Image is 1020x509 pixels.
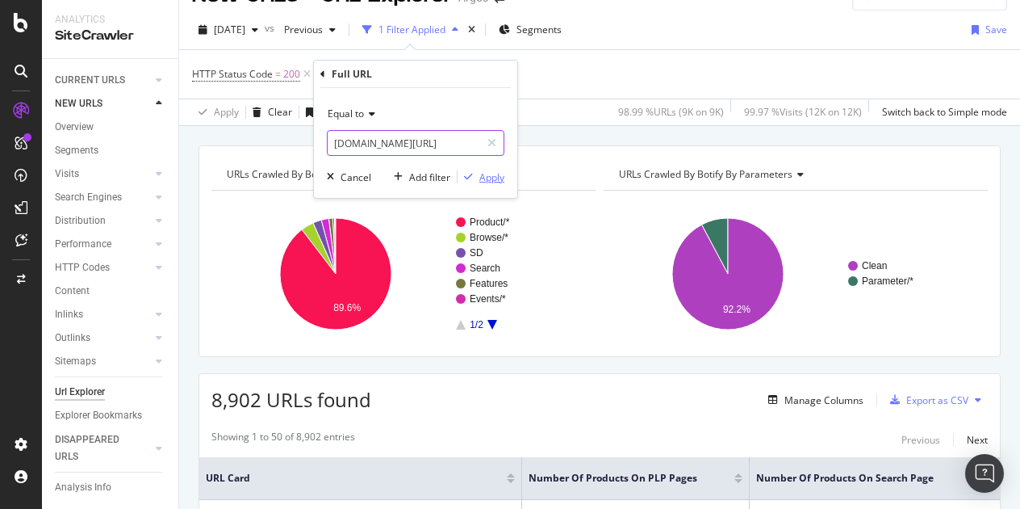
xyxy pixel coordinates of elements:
button: Previous [901,430,940,449]
a: CURRENT URLS [55,72,151,89]
div: Full URL [332,67,372,81]
a: Analysis Info [55,479,167,496]
text: SD [470,247,483,259]
svg: A chart. [604,204,982,344]
span: Number of products on PLP pages [529,471,710,486]
div: DISAPPEARED URLS [55,431,136,465]
div: Open Intercom Messenger [965,454,1004,493]
span: URL Card [206,471,503,486]
div: HTTP Codes [55,259,110,276]
div: times [465,22,479,38]
div: 99.97 % Visits ( 12K on 12K ) [744,105,862,119]
svg: A chart. [211,204,590,344]
text: Browse/* [470,232,508,243]
div: Inlinks [55,306,83,323]
div: Search Engines [55,189,122,206]
div: Clear [268,105,292,119]
div: Cancel [341,170,371,184]
div: Overview [55,119,94,136]
a: Distribution [55,212,151,229]
div: Content [55,283,90,300]
text: 1/2 [470,319,483,330]
div: Next [967,433,988,447]
a: Url Explorer [55,384,167,401]
button: Manage Columns [762,390,863,410]
text: Parameter/* [862,276,913,287]
div: Segments [55,142,98,159]
a: Segments [55,142,167,159]
a: Overview [55,119,167,136]
h4: URLs Crawled By Botify By pagetype [224,162,581,187]
button: [DATE] [192,17,265,43]
text: Events/* [470,293,506,305]
span: URLs Crawled By Botify By pagetype [227,167,389,181]
button: Clear [246,99,292,125]
div: Export as CSV [906,393,968,407]
div: Url Explorer [55,384,105,401]
div: Apply [479,170,504,184]
a: Outlinks [55,330,151,347]
button: Segments [492,17,568,43]
a: Sitemaps [55,353,151,370]
span: 200 [283,63,300,86]
a: Explorer Bookmarks [55,407,167,424]
text: Product/* [470,217,510,228]
button: Previous [278,17,342,43]
div: Manage Columns [784,393,863,407]
div: Add filter [409,170,450,184]
span: = [275,67,281,81]
button: Switch back to Simple mode [876,99,1007,125]
text: 92.2% [723,304,750,315]
a: Inlinks [55,306,151,323]
a: Search Engines [55,189,151,206]
div: NEW URLS [55,95,102,112]
button: Save [965,17,1007,43]
div: Visits [55,166,79,183]
span: 2025 Sep. 10th [214,23,245,36]
text: 89.6% [333,302,361,313]
div: Sitemaps [55,353,96,370]
div: Analysis Info [55,479,111,496]
div: CURRENT URLS [55,72,125,89]
button: Export as CSV [884,387,968,413]
button: Apply [458,169,504,185]
span: URLs Crawled By Botify By parameters [619,167,792,181]
span: vs [265,21,278,35]
div: SiteCrawler [55,27,165,45]
text: Search [470,263,500,274]
button: Add filter [387,169,450,185]
text: Clean [862,260,887,271]
a: DISAPPEARED URLS [55,431,151,465]
h4: URLs Crawled By Botify By parameters [616,162,973,187]
text: Features [470,278,508,289]
a: Performance [55,236,151,253]
a: Content [55,283,167,300]
a: Visits [55,166,151,183]
a: NEW URLS [55,95,151,112]
a: HTTP Codes [55,259,151,276]
button: 1 Filter Applied [356,17,465,43]
div: Analytics [55,13,165,27]
div: Switch back to Simple mode [882,105,1007,119]
div: Performance [55,236,111,253]
div: Distribution [55,212,106,229]
div: Explorer Bookmarks [55,407,142,424]
span: 8,902 URLs found [211,386,371,413]
span: Previous [278,23,323,36]
span: Segments [516,23,562,36]
button: Apply [192,99,239,125]
div: Previous [901,433,940,447]
div: Save [985,23,1007,36]
span: Equal to [328,107,364,120]
div: Showing 1 to 50 of 8,902 entries [211,430,355,449]
span: Number of products on search page [756,471,961,486]
div: 1 Filter Applied [378,23,445,36]
span: HTTP Status Code [192,67,273,81]
button: Save [299,99,341,125]
div: 98.99 % URLs ( 9K on 9K ) [618,105,724,119]
button: Next [967,430,988,449]
div: Outlinks [55,330,90,347]
div: Apply [214,105,239,119]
